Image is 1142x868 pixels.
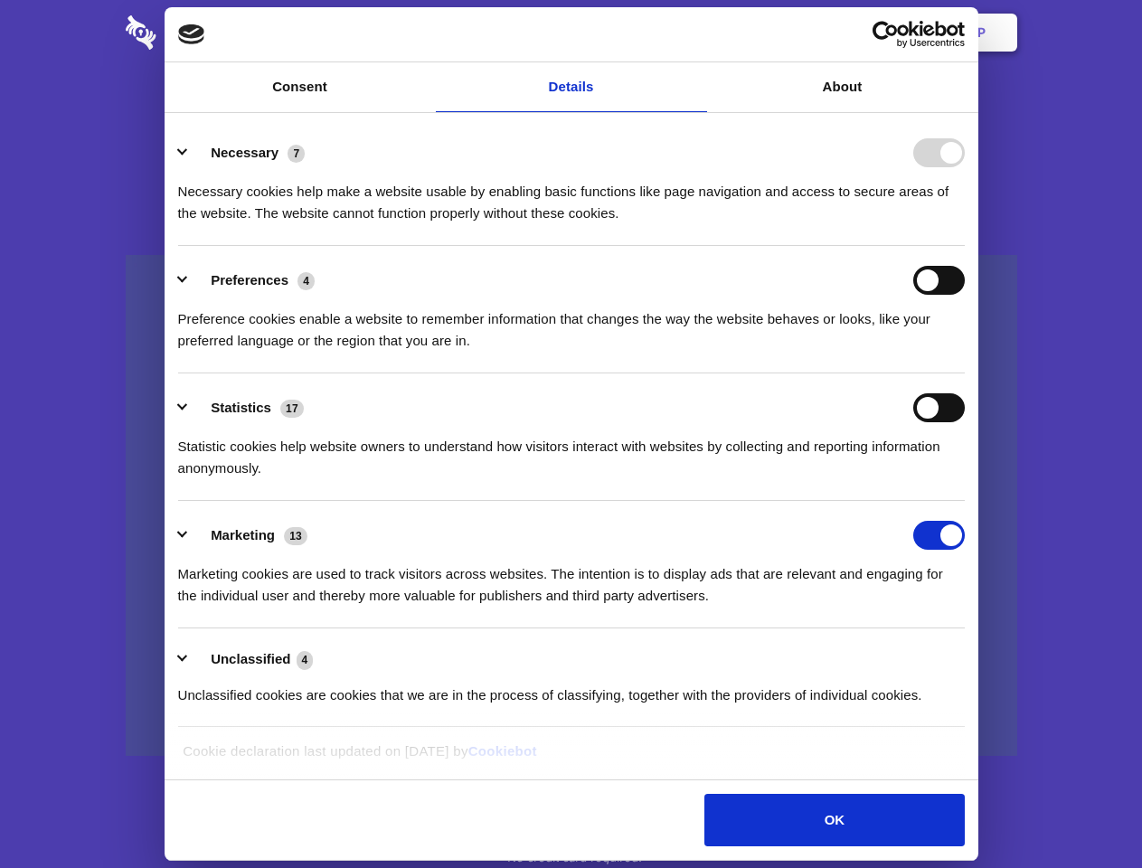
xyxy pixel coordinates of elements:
span: 4 [297,272,315,290]
span: 17 [280,400,304,418]
span: 4 [297,651,314,669]
div: Unclassified cookies are cookies that we are in the process of classifying, together with the pro... [178,671,965,706]
button: Marketing (13) [178,521,319,550]
a: Login [820,5,899,61]
button: Statistics (17) [178,393,316,422]
label: Necessary [211,145,278,160]
div: Necessary cookies help make a website usable by enabling basic functions like page navigation and... [178,167,965,224]
img: logo-wordmark-white-trans-d4663122ce5f474addd5e946df7df03e33cb6a1c49d2221995e7729f52c070b2.svg [126,15,280,50]
button: OK [704,794,964,846]
label: Preferences [211,272,288,288]
div: Cookie declaration last updated on [DATE] by [169,741,973,776]
label: Statistics [211,400,271,415]
div: Marketing cookies are used to track visitors across websites. The intention is to display ads tha... [178,550,965,607]
h1: Eliminate Slack Data Loss. [126,81,1017,146]
h4: Auto-redaction of sensitive data, encrypted data sharing and self-destructing private chats. Shar... [126,165,1017,224]
button: Preferences (4) [178,266,326,295]
a: About [707,62,978,112]
a: Cookiebot [468,743,537,759]
a: Wistia video thumbnail [126,255,1017,757]
a: Usercentrics Cookiebot - opens in a new window [807,21,965,48]
a: Consent [165,62,436,112]
a: Pricing [531,5,609,61]
img: logo [178,24,205,44]
div: Preference cookies enable a website to remember information that changes the way the website beha... [178,295,965,352]
span: 13 [284,527,307,545]
label: Marketing [211,527,275,542]
a: Details [436,62,707,112]
span: 7 [288,145,305,163]
iframe: Drift Widget Chat Controller [1052,778,1120,846]
button: Necessary (7) [178,138,316,167]
a: Contact [733,5,816,61]
button: Unclassified (4) [178,648,325,671]
div: Statistic cookies help website owners to understand how visitors interact with websites by collec... [178,422,965,479]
